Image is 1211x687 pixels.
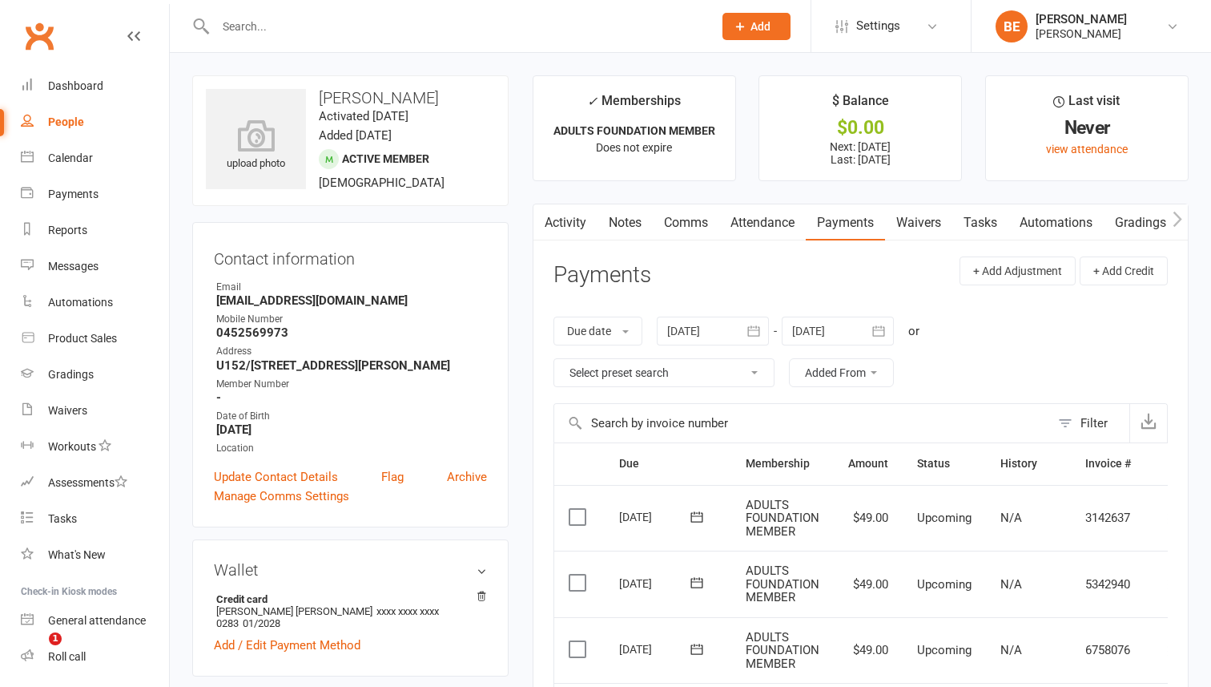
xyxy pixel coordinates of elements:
strong: [EMAIL_ADDRESS][DOMAIN_NAME] [216,293,487,308]
th: History [986,443,1071,484]
a: Waivers [885,204,952,241]
div: or [908,321,919,341]
button: + Add Adjustment [960,257,1076,285]
a: Payments [806,204,885,241]
div: [DATE] [619,504,693,529]
th: Invoice # [1071,443,1145,484]
span: Upcoming [917,577,972,592]
div: General attendance [48,614,146,627]
div: Payments [48,188,99,200]
a: Archive [447,467,487,487]
a: Automations [21,285,169,321]
td: 3142637 [1071,485,1145,552]
span: [DEMOGRAPHIC_DATA] [319,176,445,190]
span: ADULTS FOUNDATION MEMBER [746,564,819,604]
a: Gradings [21,357,169,393]
div: What's New [48,548,106,561]
a: What's New [21,537,169,573]
strong: - [216,390,487,405]
span: Active member [342,152,429,165]
span: ADULTS FOUNDATION MEMBER [746,498,819,539]
div: Roll call [48,650,86,663]
time: Activated [DATE] [319,109,408,123]
a: Clubworx [19,16,59,56]
a: view attendance [1046,143,1128,156]
a: Roll call [21,639,169,675]
th: Status [903,443,986,484]
button: Due date [553,317,642,346]
div: Member Number [216,377,487,392]
td: 6758076 [1071,617,1145,684]
span: Upcoming [917,643,972,657]
td: 5342940 [1071,551,1145,617]
strong: 0452569973 [216,325,487,340]
span: xxxx xxxx xxxx 0283 [216,605,439,629]
div: Never [1000,119,1173,136]
a: Add / Edit Payment Method [214,636,360,655]
strong: [DATE] [216,422,487,437]
div: Mobile Number [216,312,487,327]
a: Workouts [21,429,169,465]
div: Last visit [1053,91,1120,119]
div: Messages [48,260,99,273]
a: Calendar [21,140,169,176]
div: People [48,115,84,128]
div: [DATE] [619,636,693,661]
th: Amount [834,443,903,484]
a: Automations [1008,204,1104,241]
a: Comms [653,204,719,241]
div: Address [216,344,487,359]
a: Activity [533,204,597,241]
div: Tasks [48,512,77,525]
a: Payments [21,176,169,212]
th: Due [605,443,731,484]
span: 01/2028 [243,617,280,629]
div: $0.00 [774,119,947,136]
input: Search by invoice number [554,404,1050,443]
a: Dashboard [21,68,169,104]
div: [PERSON_NAME] [1036,12,1127,26]
th: Membership [731,443,834,484]
a: Tasks [21,501,169,537]
div: Automations [48,296,113,309]
h3: Wallet [214,561,487,579]
span: Add [750,20,770,33]
span: N/A [1000,643,1022,657]
div: Location [216,441,487,456]
span: N/A [1000,577,1022,592]
span: Settings [856,8,900,44]
button: Filter [1050,404,1129,443]
a: Update Contact Details [214,467,338,487]
a: Notes [597,204,653,241]
div: [PERSON_NAME] [1036,26,1127,41]
strong: U152/[STREET_ADDRESS][PERSON_NAME] [216,358,487,373]
div: Workouts [48,440,96,453]
h3: [PERSON_NAME] [206,89,495,107]
div: Assessments [48,476,127,489]
div: upload photo [206,119,306,172]
iframe: Intercom live chat [16,632,54,671]
a: Product Sales [21,321,169,357]
td: $49.00 [834,551,903,617]
a: Attendance [719,204,806,241]
div: $ Balance [832,91,889,119]
button: Added From [789,358,894,387]
li: [PERSON_NAME] [PERSON_NAME] [214,591,487,632]
div: Product Sales [48,332,117,345]
a: Messages [21,249,169,285]
strong: ADULTS FOUNDATION MEMBER [553,124,715,137]
a: Manage Comms Settings [214,487,349,506]
div: Waivers [48,404,87,417]
a: Waivers [21,393,169,429]
div: Email [216,280,487,295]
div: Date of Birth [216,409,487,424]
div: BE [996,10,1028,42]
div: Reports [48,224,87,236]
strong: Credit card [216,593,479,605]
span: N/A [1000,511,1022,525]
td: $49.00 [834,485,903,552]
a: Tasks [952,204,1008,241]
span: Upcoming [917,511,972,525]
button: Add [722,13,791,40]
div: Gradings [48,368,94,381]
